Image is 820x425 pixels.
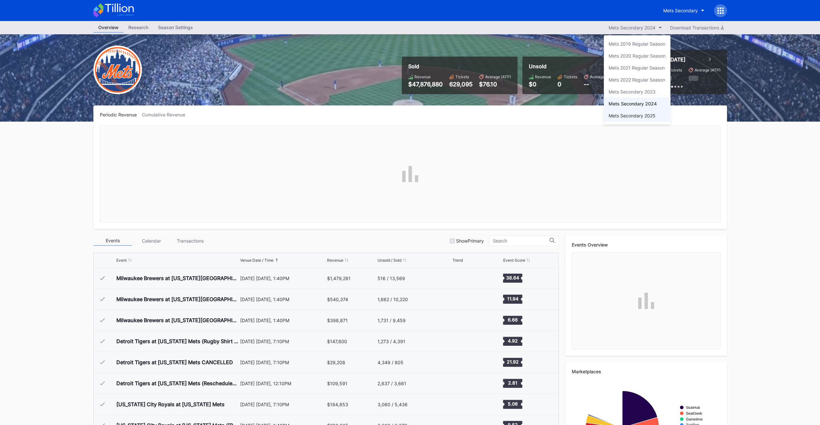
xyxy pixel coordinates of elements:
div: Mets 2019 Regular Season [609,41,665,47]
div: Mets 2022 Regular Season [609,77,665,82]
div: Mets 2021 Regular Season [609,65,665,71]
div: Mets Secondary 2025 [609,113,655,118]
div: Mets Secondary 2024 [609,101,657,106]
div: Mets Secondary 2023 [609,89,655,94]
div: Mets 2020 Regular Season [609,53,666,59]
